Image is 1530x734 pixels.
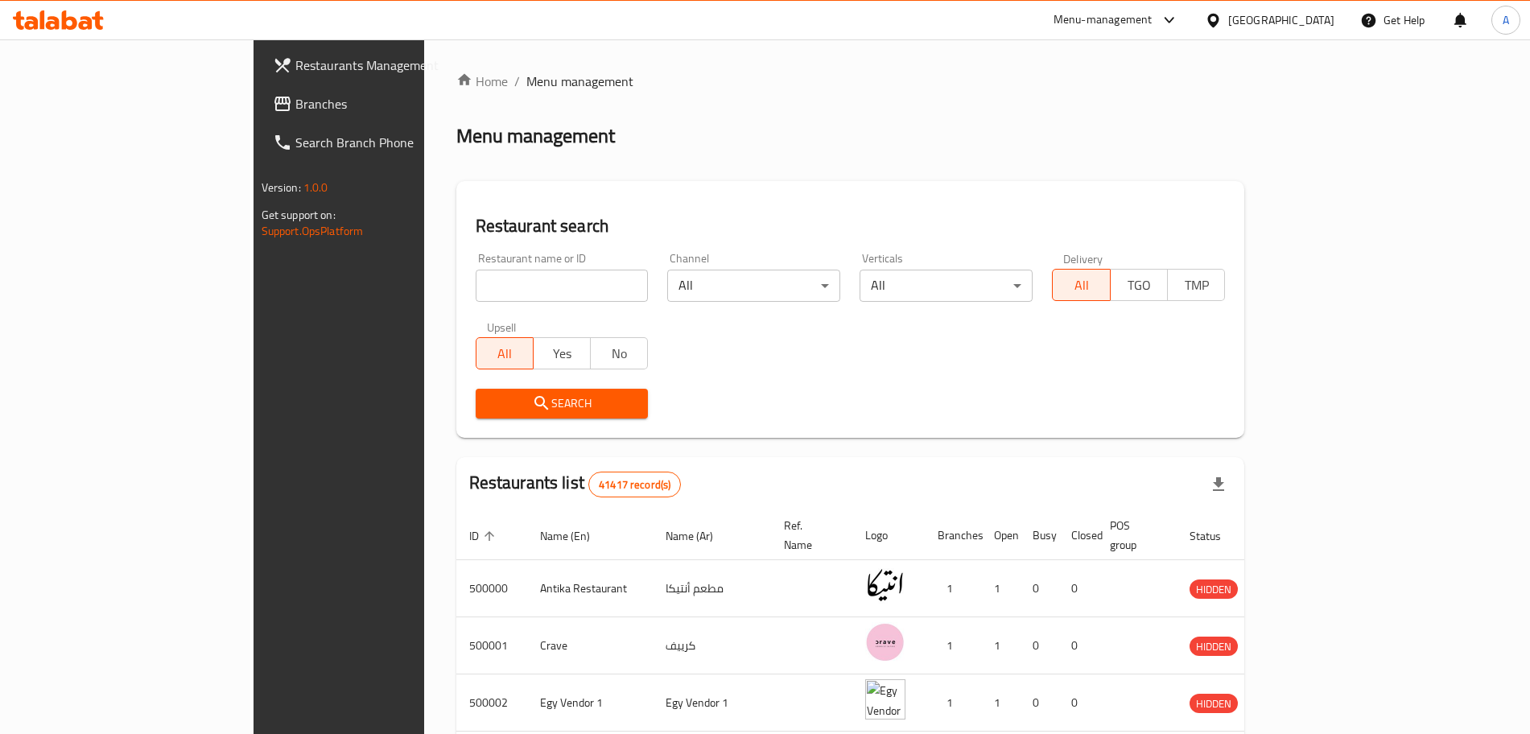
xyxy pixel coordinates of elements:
td: 1 [925,560,981,617]
td: 1 [981,617,1020,674]
th: Busy [1020,511,1058,560]
div: HIDDEN [1190,579,1238,599]
button: All [476,337,534,369]
span: Ref. Name [784,516,833,555]
h2: Restaurant search [476,214,1226,238]
td: 1 [925,674,981,732]
div: [GEOGRAPHIC_DATA] [1228,11,1334,29]
li: / [514,72,520,91]
img: Crave [865,622,905,662]
td: Antika Restaurant [527,560,653,617]
td: 0 [1058,617,1097,674]
span: Restaurants Management [295,56,496,75]
a: Search Branch Phone [260,123,509,162]
span: A [1503,11,1509,29]
span: HIDDEN [1190,695,1238,713]
span: TMP [1174,274,1219,297]
span: Search [489,394,636,414]
th: Closed [1058,511,1097,560]
button: All [1052,269,1110,301]
button: Yes [533,337,591,369]
span: No [597,342,641,365]
button: Search [476,389,649,419]
th: Open [981,511,1020,560]
span: Menu management [526,72,633,91]
span: HIDDEN [1190,637,1238,656]
span: POS group [1110,516,1157,555]
span: TGO [1117,274,1161,297]
th: Logo [852,511,925,560]
span: Branches [295,94,496,113]
div: Export file [1199,465,1238,504]
span: Version: [262,177,301,198]
img: Antika Restaurant [865,565,905,605]
span: Name (Ar) [666,526,734,546]
div: Menu-management [1054,10,1153,30]
td: 1 [925,617,981,674]
button: TGO [1110,269,1168,301]
span: All [483,342,527,365]
h2: Restaurants list [469,471,682,497]
td: 1 [981,560,1020,617]
a: Branches [260,85,509,123]
td: 0 [1058,560,1097,617]
th: Branches [925,511,981,560]
td: مطعم أنتيكا [653,560,771,617]
span: ID [469,526,500,546]
a: Restaurants Management [260,46,509,85]
span: All [1059,274,1103,297]
div: All [860,270,1033,302]
a: Support.OpsPlatform [262,221,364,241]
td: 0 [1020,617,1058,674]
label: Upsell [487,321,517,332]
span: 1.0.0 [303,177,328,198]
button: TMP [1167,269,1225,301]
span: HIDDEN [1190,580,1238,599]
h2: Menu management [456,123,615,149]
td: Crave [527,617,653,674]
nav: breadcrumb [456,72,1245,91]
input: Search for restaurant name or ID.. [476,270,649,302]
span: Status [1190,526,1242,546]
span: 41417 record(s) [589,477,680,493]
td: 0 [1020,560,1058,617]
span: Search Branch Phone [295,133,496,152]
label: Delivery [1063,253,1103,264]
td: 1 [981,674,1020,732]
td: 0 [1020,674,1058,732]
button: No [590,337,648,369]
span: Name (En) [540,526,611,546]
span: Yes [540,342,584,365]
td: 0 [1058,674,1097,732]
img: Egy Vendor 1 [865,679,905,720]
div: Total records count [588,472,681,497]
span: Get support on: [262,204,336,225]
td: Egy Vendor 1 [527,674,653,732]
td: كرييف [653,617,771,674]
div: All [667,270,840,302]
td: Egy Vendor 1 [653,674,771,732]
